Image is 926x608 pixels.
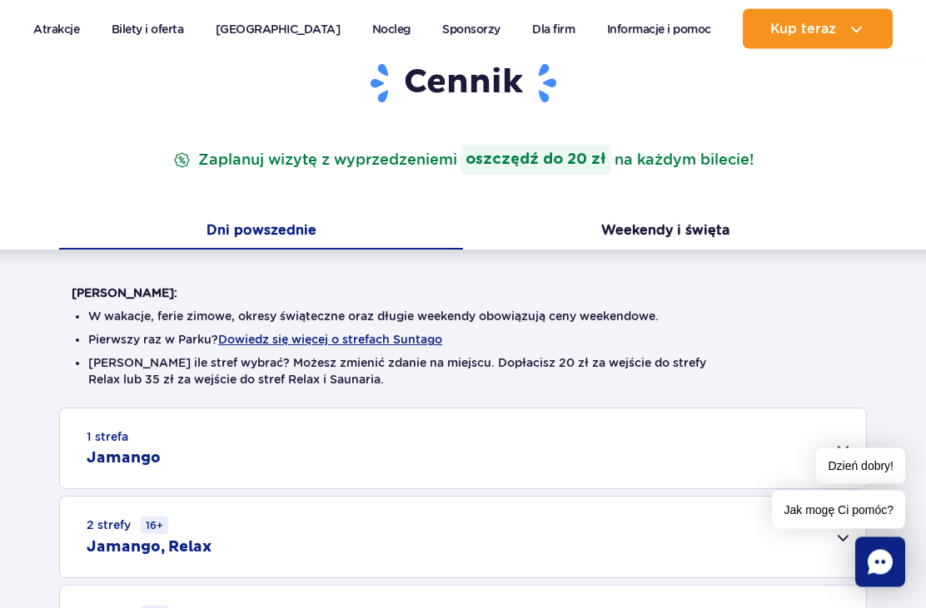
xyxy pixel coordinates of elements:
a: Nocleg [372,9,411,49]
strong: [PERSON_NAME]: [72,287,177,300]
h2: Jamango [87,449,161,469]
small: 2 strefy [87,517,168,535]
a: Atrakcje [33,9,79,49]
h1: Cennik [72,62,854,106]
button: Weekendy i święta [463,215,867,250]
span: Kup teraz [770,22,836,37]
button: Kup teraz [743,9,893,49]
li: Pierwszy raz w Parku? [88,332,838,348]
button: Dni powszednie [59,215,463,250]
span: Dzień dobry! [816,448,905,484]
div: Chat [855,537,905,587]
a: Dla firm [532,9,575,49]
li: W wakacje, ferie zimowe, okresy świąteczne oraz długie weekendy obowiązują ceny weekendowe. [88,309,838,325]
a: [GEOGRAPHIC_DATA] [216,9,341,49]
small: 16+ [141,517,168,535]
button: Dowiedz się więcej o strefach Suntago [218,334,442,347]
h2: Jamango, Relax [87,538,212,558]
a: Sponsorzy [442,9,500,49]
p: Zaplanuj wizytę z wyprzedzeniem na każdym bilecie! [170,146,757,175]
span: Jak mogę Ci pomóc? [772,491,905,529]
a: Bilety i oferta [112,9,184,49]
li: [PERSON_NAME] ile stref wybrać? Możesz zmienić zdanie na miejscu. Dopłacisz 20 zł za wejście do s... [88,355,838,388]
small: 1 strefa [87,429,128,446]
a: Informacje i pomoc [607,9,711,49]
strong: oszczędź do 20 zł [461,146,611,175]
